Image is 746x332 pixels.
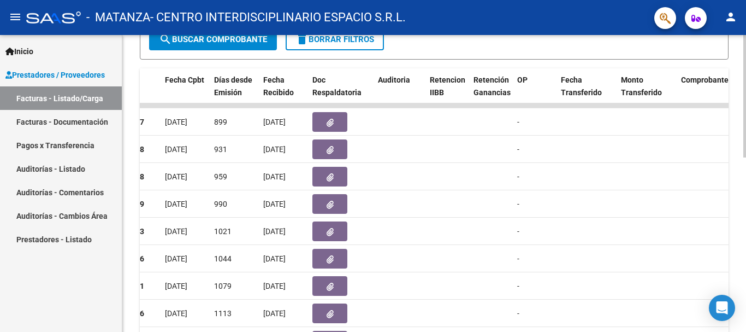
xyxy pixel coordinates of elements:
[469,68,513,117] datatable-header-cell: Retención Ganancias
[295,33,309,46] mat-icon: delete
[161,68,210,117] datatable-header-cell: Fecha Cpbt
[517,145,519,154] span: -
[681,75,729,84] span: Comprobante
[86,5,150,30] span: - MATANZA
[513,68,556,117] datatable-header-cell: OP
[259,68,308,117] datatable-header-cell: Fecha Recibido
[214,254,232,263] span: 1044
[517,227,519,236] span: -
[724,10,737,24] mat-icon: person
[263,200,286,208] span: [DATE]
[517,118,519,126] span: -
[214,118,227,126] span: 899
[378,75,410,84] span: Auditoria
[214,145,227,154] span: 931
[312,75,362,97] span: Doc Respaldatoria
[517,282,519,290] span: -
[308,68,374,117] datatable-header-cell: Doc Respaldatoria
[214,227,232,236] span: 1021
[165,145,187,154] span: [DATE]
[165,75,204,84] span: Fecha Cpbt
[263,75,294,97] span: Fecha Recibido
[517,254,519,263] span: -
[263,172,286,181] span: [DATE]
[263,118,286,126] span: [DATE]
[286,28,384,50] button: Borrar Filtros
[165,227,187,236] span: [DATE]
[374,68,425,117] datatable-header-cell: Auditoria
[9,10,22,24] mat-icon: menu
[709,295,735,321] div: Open Intercom Messenger
[165,118,187,126] span: [DATE]
[214,75,252,97] span: Días desde Emisión
[165,309,187,318] span: [DATE]
[425,68,469,117] datatable-header-cell: Retencion IIBB
[214,172,227,181] span: 959
[214,309,232,318] span: 1113
[517,172,519,181] span: -
[5,45,33,57] span: Inicio
[159,33,172,46] mat-icon: search
[517,75,528,84] span: OP
[263,145,286,154] span: [DATE]
[263,282,286,290] span: [DATE]
[165,254,187,263] span: [DATE]
[263,254,286,263] span: [DATE]
[430,75,465,97] span: Retencion IIBB
[263,309,286,318] span: [DATE]
[556,68,617,117] datatable-header-cell: Fecha Transferido
[214,200,227,208] span: 990
[149,28,277,50] button: Buscar Comprobante
[5,69,105,81] span: Prestadores / Proveedores
[263,227,286,236] span: [DATE]
[210,68,259,117] datatable-header-cell: Días desde Emisión
[621,75,662,97] span: Monto Transferido
[159,34,267,44] span: Buscar Comprobante
[473,75,511,97] span: Retención Ganancias
[517,200,519,208] span: -
[150,5,406,30] span: - CENTRO INTERDISCIPLINARIO ESPACIO S.R.L.
[165,200,187,208] span: [DATE]
[165,282,187,290] span: [DATE]
[517,309,519,318] span: -
[165,172,187,181] span: [DATE]
[617,68,677,117] datatable-header-cell: Monto Transferido
[214,282,232,290] span: 1079
[561,75,602,97] span: Fecha Transferido
[295,34,374,44] span: Borrar Filtros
